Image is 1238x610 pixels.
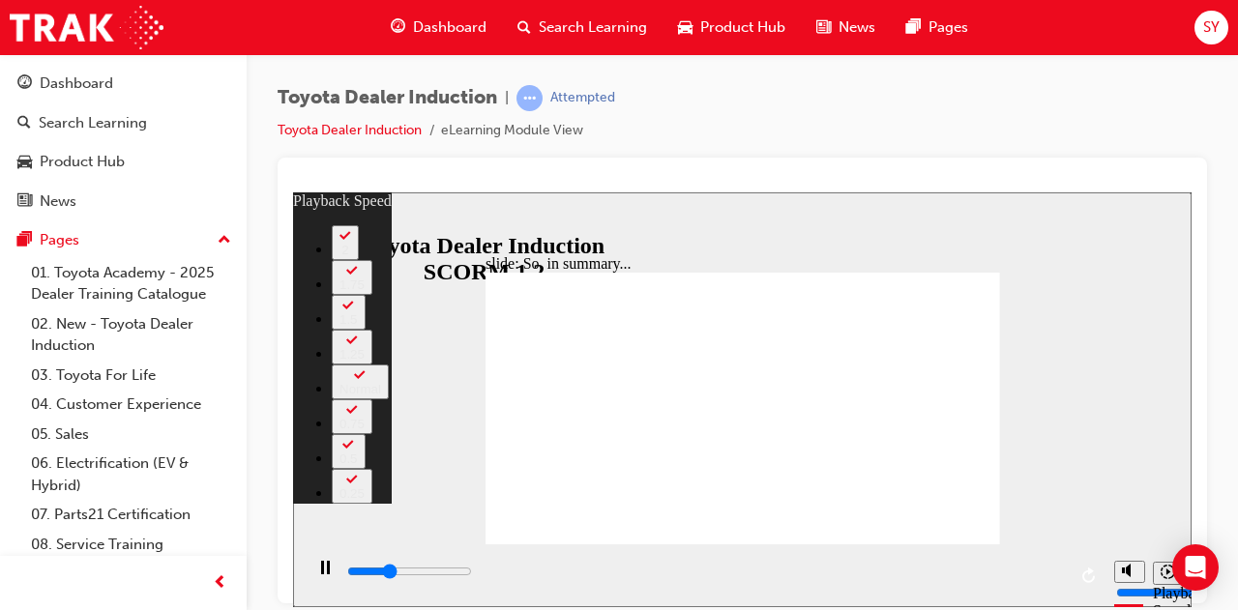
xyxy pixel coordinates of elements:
[23,258,239,309] a: 01. Toyota Academy - 2025 Dealer Training Catalogue
[17,75,32,93] span: guage-icon
[23,500,239,530] a: 07. Parts21 Certification
[17,154,32,171] span: car-icon
[801,8,891,47] a: news-iconNews
[413,16,486,39] span: Dashboard
[40,73,113,95] div: Dashboard
[891,8,984,47] a: pages-iconPages
[860,369,890,392] button: Playback speed
[816,15,831,40] span: news-icon
[213,571,227,595] span: prev-icon
[550,89,615,107] div: Attempted
[39,112,147,134] div: Search Learning
[516,85,543,111] span: learningRecordVerb_ATTEMPT-icon
[1172,544,1219,591] div: Open Intercom Messenger
[17,193,32,211] span: news-icon
[23,449,239,500] a: 06. Electrification (EV & Hybrid)
[8,62,239,222] button: DashboardSearch LearningProduct HubNews
[8,66,239,102] a: Dashboard
[23,420,239,450] a: 05. Sales
[10,352,811,415] div: playback controls
[1203,16,1220,39] span: SY
[23,309,239,361] a: 02. New - Toyota Dealer Induction
[39,33,66,68] button: 2
[678,15,693,40] span: car-icon
[375,8,502,47] a: guage-iconDashboard
[10,367,43,400] button: Pause (Ctrl+Alt+P)
[391,15,405,40] span: guage-icon
[517,15,531,40] span: search-icon
[539,16,647,39] span: Search Learning
[8,105,239,141] a: Search Learning
[8,184,239,219] a: News
[823,392,948,408] input: volume
[17,115,31,132] span: search-icon
[23,530,239,560] a: 08. Service Training
[1194,11,1228,44] button: SY
[663,8,801,47] a: car-iconProduct Hub
[860,392,889,427] div: Playback Speed
[700,16,785,39] span: Product Hub
[441,120,583,142] li: eLearning Module View
[505,87,509,109] span: |
[782,369,811,398] button: Replay (Ctrl+Alt+R)
[278,87,497,109] span: Toyota Dealer Induction
[821,368,852,391] button: Mute (Ctrl+Alt+M)
[218,228,231,253] span: up-icon
[17,232,32,249] span: pages-icon
[811,352,889,415] div: misc controls
[40,229,79,251] div: Pages
[8,222,239,258] button: Pages
[23,361,239,391] a: 03. Toyota For Life
[906,15,921,40] span: pages-icon
[10,6,163,49] img: Trak
[40,190,76,213] div: News
[40,151,125,173] div: Product Hub
[278,122,422,138] a: Toyota Dealer Induction
[928,16,968,39] span: Pages
[54,371,179,387] input: slide progress
[502,8,663,47] a: search-iconSearch Learning
[839,16,875,39] span: News
[8,144,239,180] a: Product Hub
[23,390,239,420] a: 04. Customer Experience
[46,50,58,65] div: 2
